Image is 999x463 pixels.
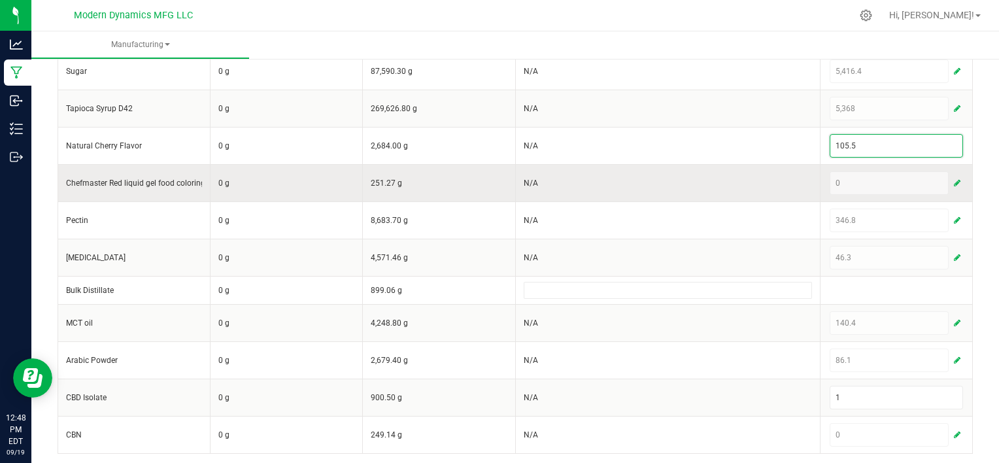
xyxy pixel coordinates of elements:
[211,90,363,127] td: 0 g
[10,94,23,107] inline-svg: Inbound
[211,239,363,276] td: 0 g
[363,304,515,341] td: 4,248.80 g
[889,10,974,20] span: Hi, [PERSON_NAME]!
[10,122,23,135] inline-svg: Inventory
[363,276,515,304] td: 899.06 g
[363,90,515,127] td: 269,626.80 g
[6,447,25,457] p: 09/19
[211,379,363,416] td: 0 g
[363,341,515,379] td: 2,679.40 g
[524,141,538,150] span: N/A
[6,412,25,447] p: 12:48 PM EDT
[524,253,538,262] span: N/A
[524,67,538,76] span: N/A
[211,164,363,201] td: 0 g
[211,127,363,164] td: 0 g
[13,358,52,398] iframe: Resource center
[31,31,249,59] a: Manufacturing
[74,10,193,21] span: Modern Dynamics MFG LLC
[211,276,363,304] td: 0 g
[31,39,249,50] span: Manufacturing
[211,201,363,239] td: 0 g
[524,104,538,113] span: N/A
[858,9,874,22] div: Manage settings
[524,216,538,225] span: N/A
[363,52,515,90] td: 87,590.30 g
[524,356,538,365] span: N/A
[524,179,538,188] span: N/A
[524,393,538,402] span: N/A
[10,66,23,79] inline-svg: Manufacturing
[363,239,515,276] td: 4,571.46 g
[363,416,515,453] td: 249.14 g
[363,164,515,201] td: 251.27 g
[524,430,538,439] span: N/A
[363,201,515,239] td: 8,683.70 g
[10,150,23,163] inline-svg: Outbound
[10,38,23,51] inline-svg: Analytics
[363,379,515,416] td: 900.50 g
[211,341,363,379] td: 0 g
[211,304,363,341] td: 0 g
[211,416,363,453] td: 0 g
[363,127,515,164] td: 2,684.00 g
[524,318,538,328] span: N/A
[211,52,363,90] td: 0 g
